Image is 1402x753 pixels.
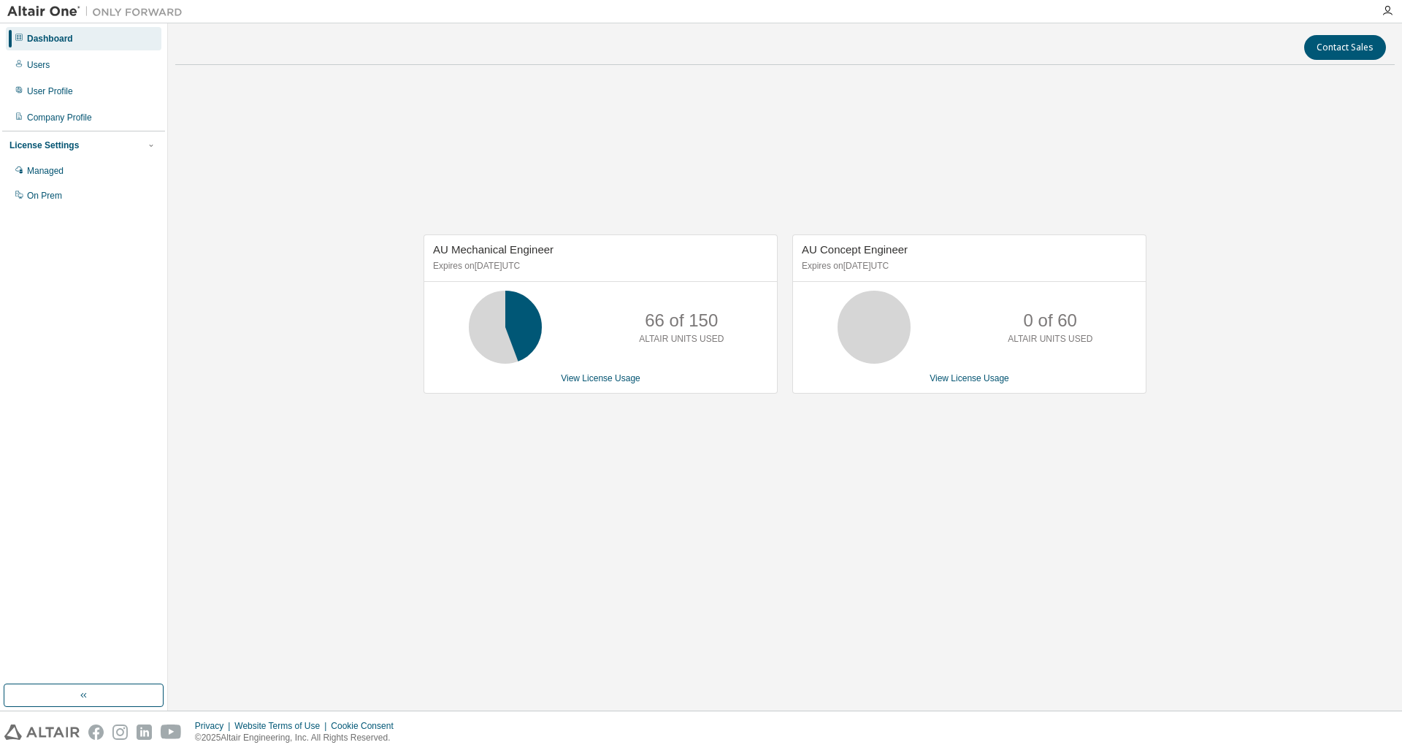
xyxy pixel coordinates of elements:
a: View License Usage [930,373,1009,383]
img: Altair One [7,4,190,19]
p: © 2025 Altair Engineering, Inc. All Rights Reserved. [195,732,402,744]
p: Expires on [DATE] UTC [433,260,765,272]
p: ALTAIR UNITS USED [1008,333,1092,345]
div: Cookie Consent [331,720,402,732]
img: instagram.svg [112,725,128,740]
p: 0 of 60 [1024,308,1077,333]
div: Managed [27,165,64,177]
a: View License Usage [561,373,640,383]
img: linkedin.svg [137,725,152,740]
div: On Prem [27,190,62,202]
img: altair_logo.svg [4,725,80,740]
div: Privacy [195,720,234,732]
p: 66 of 150 [645,308,718,333]
div: Users [27,59,50,71]
div: User Profile [27,85,73,97]
span: AU Concept Engineer [802,243,908,256]
button: Contact Sales [1304,35,1386,60]
p: Expires on [DATE] UTC [802,260,1133,272]
div: License Settings [9,139,79,151]
span: AU Mechanical Engineer [433,243,553,256]
img: youtube.svg [161,725,182,740]
div: Dashboard [27,33,73,45]
div: Website Terms of Use [234,720,331,732]
img: facebook.svg [88,725,104,740]
div: Company Profile [27,112,92,123]
p: ALTAIR UNITS USED [639,333,724,345]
